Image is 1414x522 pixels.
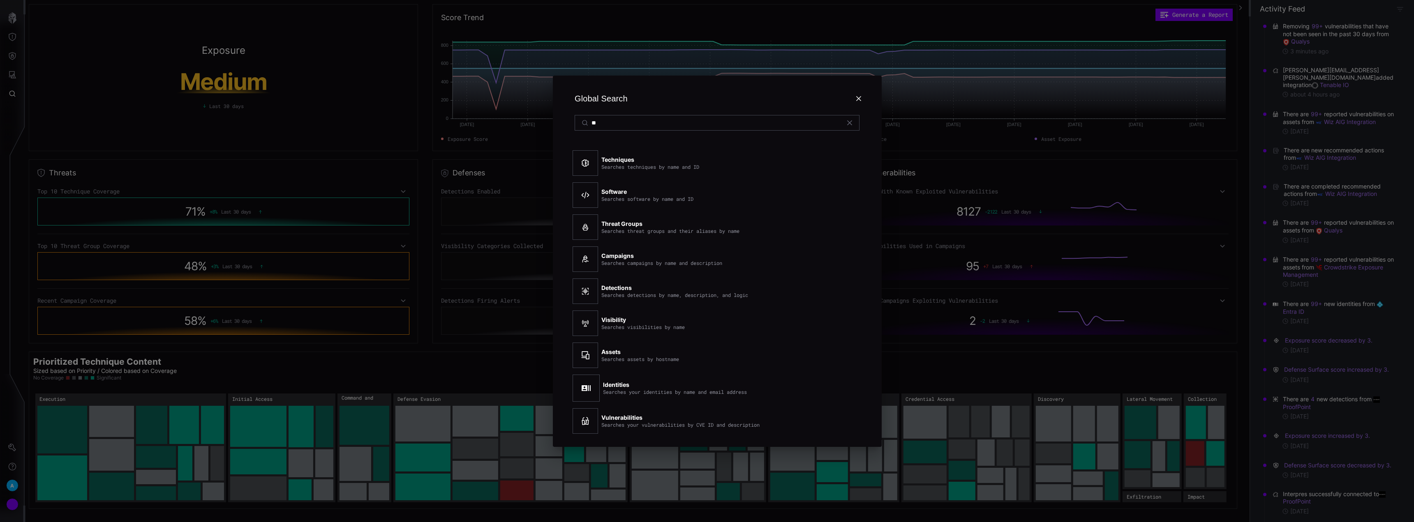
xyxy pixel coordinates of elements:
div: Searches your identities by name and email address [603,389,747,395]
strong: Assets [601,348,621,355]
strong: Techniques [601,156,634,163]
div: Searches visibilities by name [601,324,685,330]
div: Searches techniques by name and ID [601,164,699,170]
div: Searches assets by hostname [601,356,679,362]
strong: Vulnerabilities [601,414,642,421]
div: Searches campaigns by name and description [601,260,722,266]
strong: Campaigns [601,252,634,259]
strong: Threat Groups [601,220,642,227]
strong: Detections [601,284,632,291]
div: Searches threat groups and their aliases by name [601,228,739,234]
strong: Visibility [601,316,626,323]
div: Searches your vulnerabilities by CVE ID and description [601,422,760,428]
div: Searches software by name and ID [601,196,693,202]
div: Searches detections by name, description, and logic [601,292,748,298]
div: Global Search [573,92,628,105]
strong: Identities [603,381,629,388]
strong: Software [601,188,627,195]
